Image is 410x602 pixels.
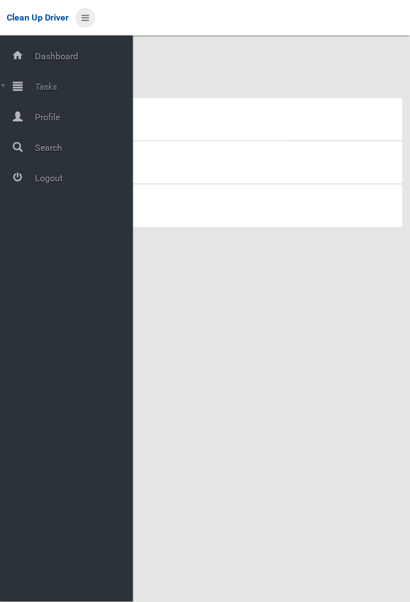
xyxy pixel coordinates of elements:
span: Dashboard [32,51,133,62]
span: Tasks [32,81,133,92]
span: Clean Up Driver [7,12,69,23]
span: Search [32,142,133,153]
span: Logout [32,173,133,183]
span: Profile [32,112,133,123]
a: Clean Up Driver [7,9,69,26]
